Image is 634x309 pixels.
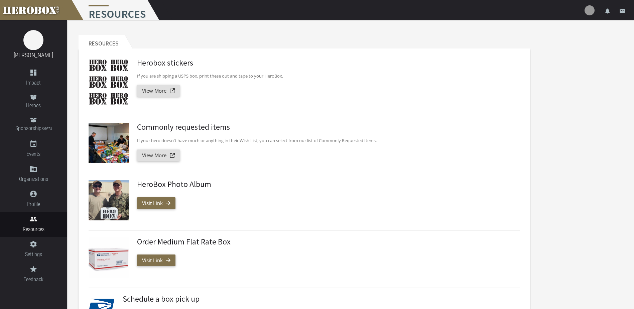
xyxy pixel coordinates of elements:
[79,35,125,48] h2: Resources
[137,197,175,209] a: Visit Link
[137,180,515,189] h3: HeroBox Photo Album
[44,127,52,131] small: BETA
[137,123,515,131] h3: Commonly requested items
[89,237,129,278] img: Order Medium Flat Rate Box | Herobox
[137,137,515,144] p: If your hero doesn't have much or anything in their Wish List, you can select from our list of Co...
[585,5,595,15] img: user-image
[89,180,129,220] img: HeroBox Photo Album | Herobox
[619,8,625,14] i: email
[137,59,515,67] h3: Herobox stickers
[137,149,180,161] a: View More
[123,295,515,303] h3: Schedule a box pick up
[137,254,175,266] a: Visit Link
[23,30,43,50] img: image
[137,85,180,97] a: View More
[605,8,611,14] i: notifications
[137,72,515,80] p: If you are shipping a USPS box, print these out and tape to your HeroBox.
[29,215,37,223] i: people
[89,123,129,163] img: Commonly requested items | Herobox
[137,237,515,246] h3: Order Medium Flat Rate Box
[89,59,129,106] img: Herobox stickers | Herobox
[14,51,53,59] a: [PERSON_NAME]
